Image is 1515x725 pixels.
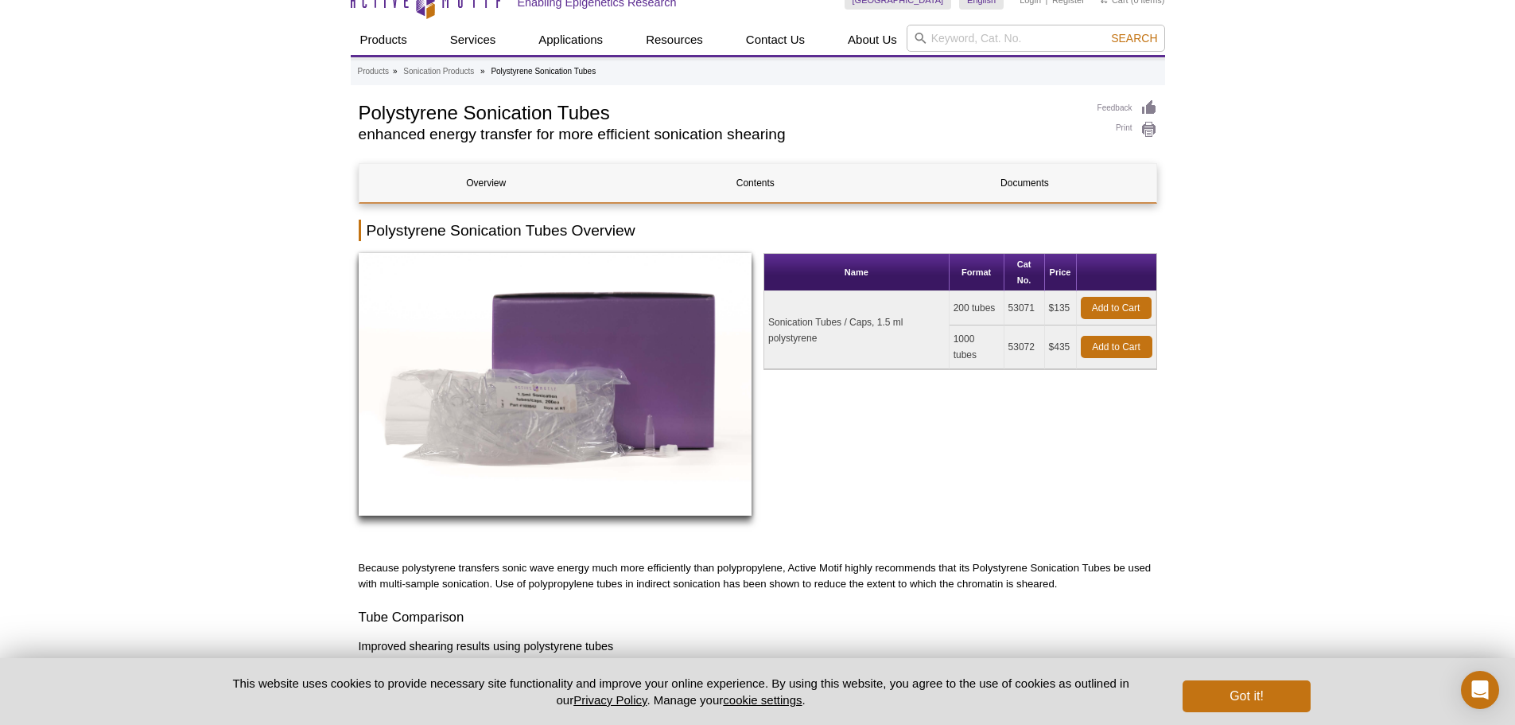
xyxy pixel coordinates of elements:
input: Keyword, Cat. No. [907,25,1165,52]
th: Price [1045,254,1077,291]
a: Applications [529,25,612,55]
th: Cat No. [1004,254,1045,291]
td: 200 tubes [950,291,1004,325]
a: Documents [898,164,1152,202]
td: 53071 [1004,291,1045,325]
td: 1000 tubes [950,325,1004,369]
p: Because polystyrene transfers sonic wave energy much more efficiently than polypropylene, Active ... [359,560,1157,592]
a: Resources [636,25,713,55]
img: Polystyrene Sonication Tubes [359,253,752,516]
button: cookie settings [723,693,802,707]
h1: Polystyrene Sonication Tubes [359,99,1082,123]
a: Privacy Policy [573,693,647,707]
li: » [393,67,398,76]
a: Print [1097,121,1157,138]
h2: enhanced energy transfer for more efficient sonication shearing [359,127,1082,142]
h2: Polystyrene Sonication Tubes Overview [359,220,1157,241]
div: Open Intercom Messenger [1461,671,1499,709]
h4: Improved shearing results using polystyrene tubes [359,639,1157,653]
td: 53072 [1004,325,1045,369]
a: Add to Cart [1081,336,1152,358]
h3: Tube Comparison [359,608,1157,627]
li: Polystyrene Sonication Tubes [491,67,596,76]
a: Services [441,25,506,55]
a: Products [358,64,389,79]
td: Sonication Tubes / Caps, 1.5 ml polystyrene [764,291,950,369]
a: Overview [359,164,613,202]
p: This website uses cookies to provide necessary site functionality and improve your online experie... [205,675,1157,708]
li: » [480,67,485,76]
a: Feedback [1097,99,1157,117]
a: Sonication Products [403,64,474,79]
button: Search [1106,31,1162,45]
a: About Us [838,25,907,55]
a: Contents [628,164,882,202]
span: Search [1111,32,1157,45]
th: Format [950,254,1004,291]
a: Add to Cart [1081,297,1152,319]
button: Got it! [1183,680,1310,712]
th: Name [764,254,950,291]
a: Contact Us [736,25,814,55]
td: $435 [1045,325,1077,369]
a: Products [351,25,417,55]
td: $135 [1045,291,1077,325]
